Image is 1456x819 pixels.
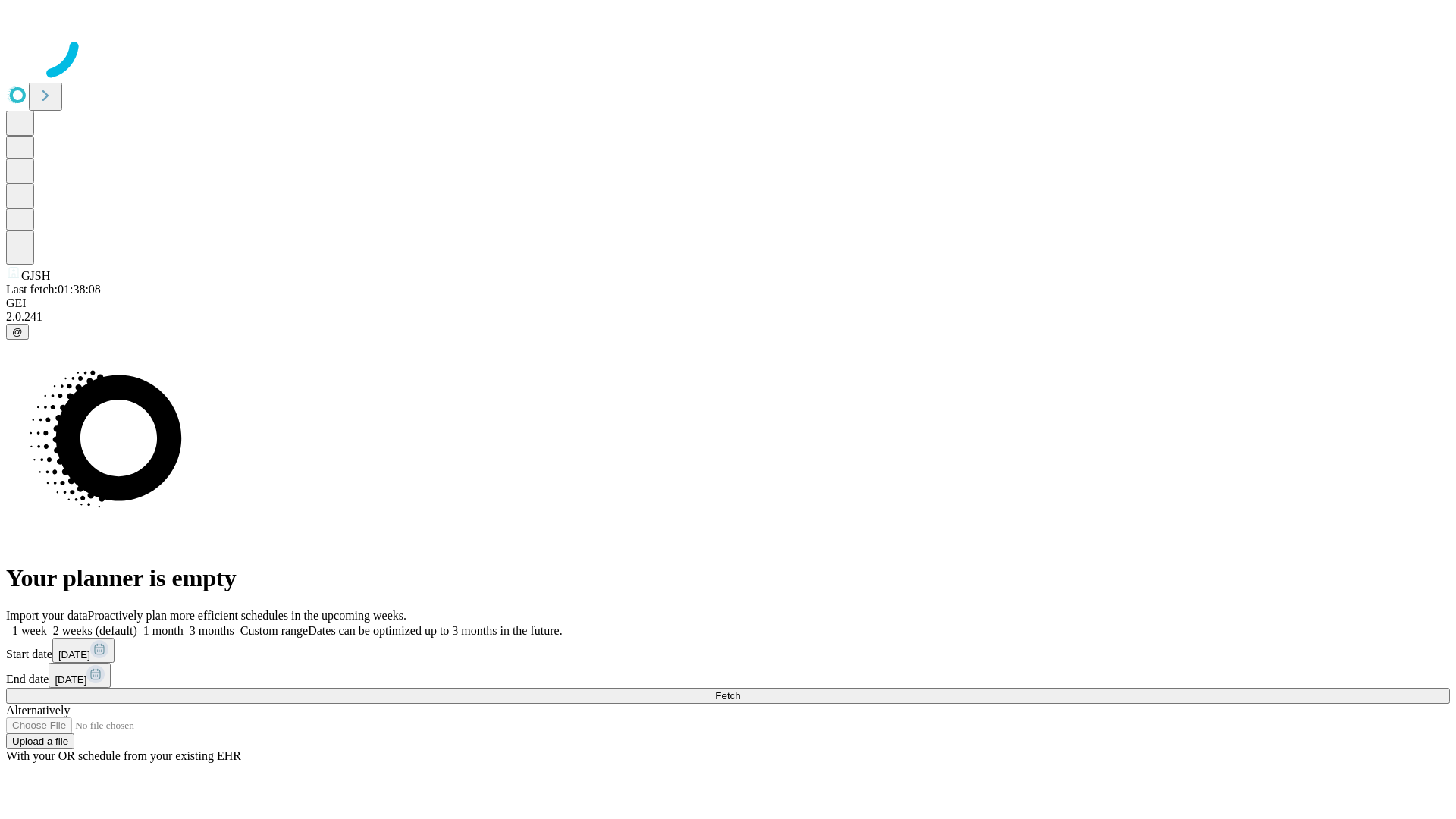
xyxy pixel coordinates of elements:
[12,326,23,337] span: @
[52,638,115,663] button: [DATE]
[6,297,1450,310] div: GEI
[308,624,562,637] span: Dates can be optimized up to 3 months in the future.
[6,609,88,622] span: Import your data
[53,624,137,637] span: 2 weeks (default)
[190,624,234,637] span: 3 months
[6,324,29,340] button: @
[88,609,406,622] span: Proactively plan more efficient schedules in the upcoming weeks.
[6,663,1450,688] div: End date
[6,704,70,717] span: Alternatively
[21,269,50,282] span: GJSH
[6,749,241,762] span: With your OR schedule from your existing EHR
[6,283,101,296] span: Last fetch: 01:38:08
[240,624,308,637] span: Custom range
[715,690,740,701] span: Fetch
[6,688,1450,704] button: Fetch
[6,733,74,749] button: Upload a file
[49,663,111,688] button: [DATE]
[143,624,184,637] span: 1 month
[55,674,86,686] span: [DATE]
[6,638,1450,663] div: Start date
[58,649,90,661] span: [DATE]
[12,624,47,637] span: 1 week
[6,564,1450,592] h1: Your planner is empty
[6,310,1450,324] div: 2.0.241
